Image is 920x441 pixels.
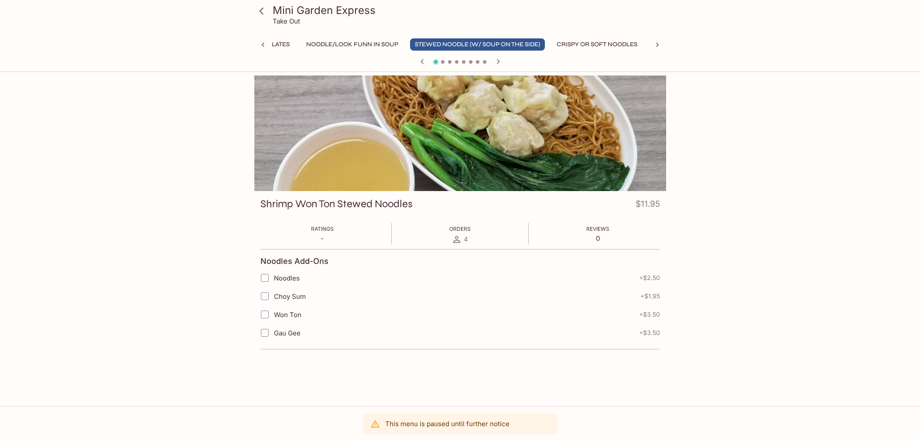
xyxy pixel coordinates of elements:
[636,197,660,214] h4: $11.95
[464,235,468,243] span: 4
[274,274,300,282] span: Noodles
[639,274,660,281] span: + $2.50
[639,329,660,336] span: + $3.50
[639,311,660,318] span: + $3.50
[552,38,642,51] button: Crispy or Soft Noodles
[274,292,306,301] span: Choy Sum
[385,420,510,428] p: This menu is paused until further notice
[254,75,666,191] div: Shrimp Won Ton Stewed Noodles
[274,329,301,337] span: Gau Gee
[410,38,545,51] button: Stewed Noodle (w/ Soup on the Side)
[311,226,334,232] span: Ratings
[274,311,301,319] span: Won Ton
[586,234,609,243] p: 0
[273,17,300,25] p: Take Out
[586,226,609,232] span: Reviews
[260,197,413,211] h3: Shrimp Won Ton Stewed Noodles
[273,3,663,17] h3: Mini Garden Express
[449,226,471,232] span: Orders
[260,256,328,266] h4: Noodles Add-Ons
[301,38,403,51] button: Noodle/Look Funn in Soup
[311,234,334,243] p: -
[640,293,660,300] span: + $1.95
